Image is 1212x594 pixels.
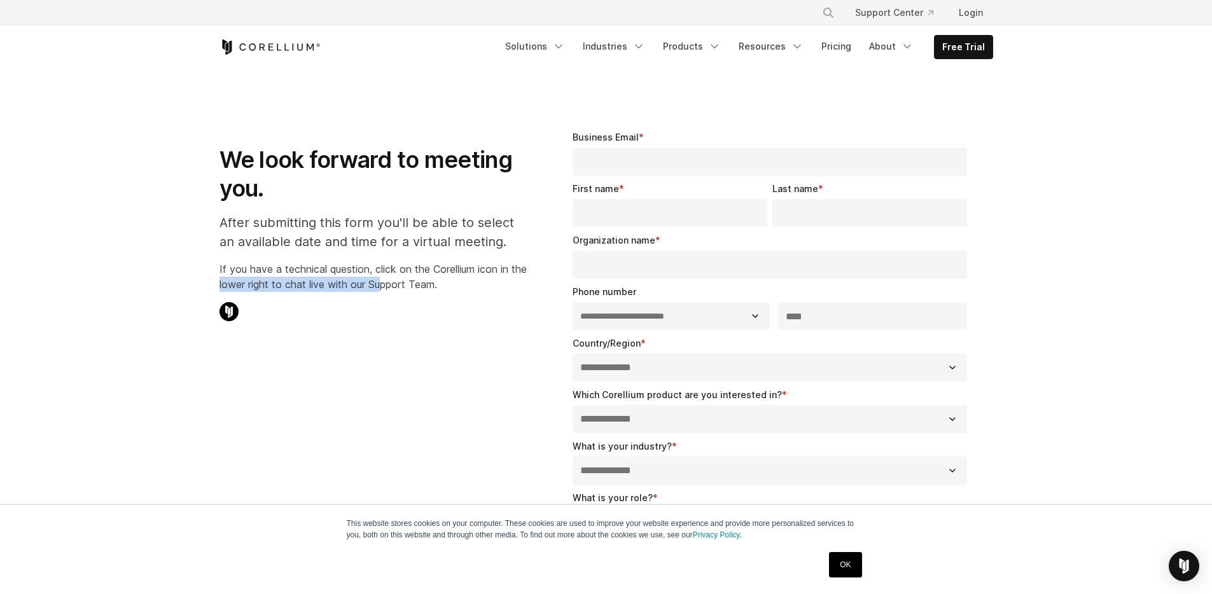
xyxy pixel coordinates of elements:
[573,132,639,142] span: Business Email
[219,146,527,203] h1: We look forward to meeting you.
[498,35,993,59] div: Navigation Menu
[573,492,653,503] span: What is your role?
[573,389,782,400] span: Which Corellium product are you interested in?
[845,1,944,24] a: Support Center
[949,1,993,24] a: Login
[573,183,619,194] span: First name
[573,338,641,349] span: Country/Region
[817,1,840,24] button: Search
[498,35,573,58] a: Solutions
[1169,551,1199,581] div: Open Intercom Messenger
[219,302,239,321] img: Corellium Chat Icon
[693,530,742,539] a: Privacy Policy.
[829,552,861,577] a: OK
[814,35,859,58] a: Pricing
[731,35,811,58] a: Resources
[219,39,321,55] a: Corellium Home
[861,35,921,58] a: About
[219,213,527,251] p: After submitting this form you'll be able to select an available date and time for a virtual meet...
[573,286,636,297] span: Phone number
[573,235,655,245] span: Organization name
[655,35,728,58] a: Products
[575,35,653,58] a: Industries
[807,1,993,24] div: Navigation Menu
[347,518,866,541] p: This website stores cookies on your computer. These cookies are used to improve your website expe...
[772,183,818,194] span: Last name
[935,36,993,59] a: Free Trial
[573,441,672,452] span: What is your industry?
[219,261,527,292] p: If you have a technical question, click on the Corellium icon in the lower right to chat live wit...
